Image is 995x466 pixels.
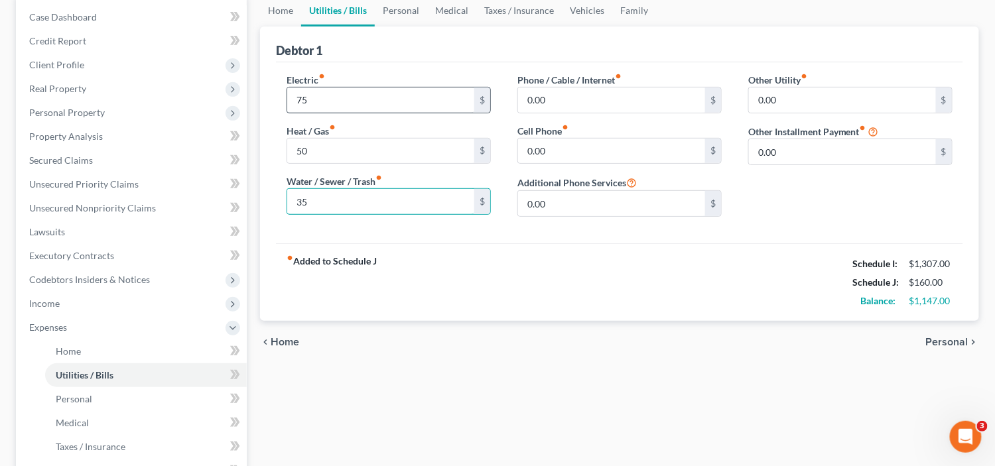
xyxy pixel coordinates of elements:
[19,196,247,220] a: Unsecured Nonpriority Claims
[853,258,898,269] strong: Schedule I:
[287,255,293,261] i: fiber_manual_record
[19,172,247,196] a: Unsecured Priority Claims
[749,139,936,164] input: --
[45,435,247,459] a: Taxes / Insurance
[19,125,247,148] a: Property Analysis
[19,244,247,268] a: Executory Contracts
[29,107,105,118] span: Personal Property
[56,417,89,428] span: Medical
[45,339,247,363] a: Home
[748,73,807,87] label: Other Utility
[29,298,60,309] span: Income
[287,255,377,310] strong: Added to Schedule J
[287,139,474,164] input: --
[375,174,382,181] i: fiber_manual_record
[517,73,622,87] label: Phone / Cable / Internet
[45,387,247,411] a: Personal
[56,393,92,404] span: Personal
[749,87,936,113] input: --
[29,321,67,333] span: Expenses
[260,337,271,347] i: chevron_left
[19,29,247,53] a: Credit Report
[287,124,336,138] label: Heat / Gas
[287,189,474,214] input: --
[518,87,705,113] input: --
[909,257,953,270] div: $1,307.00
[474,87,490,113] div: $
[748,125,866,139] label: Other Installment Payment
[276,42,322,58] div: Debtor 1
[977,421,988,432] span: 3
[909,294,953,308] div: $1,147.00
[926,337,979,347] button: Personal chevron_right
[861,295,896,306] strong: Balance:
[56,369,113,380] span: Utilities / Bills
[19,220,247,244] a: Lawsuits
[287,174,382,188] label: Water / Sewer / Trash
[615,73,622,80] i: fiber_manual_record
[29,59,84,70] span: Client Profile
[29,274,150,285] span: Codebtors Insiders & Notices
[909,276,953,289] div: $160.00
[329,124,336,131] i: fiber_manual_record
[19,148,247,172] a: Secured Claims
[705,87,721,113] div: $
[936,87,952,113] div: $
[45,411,247,435] a: Medical
[29,83,86,94] span: Real Property
[926,337,968,347] span: Personal
[860,125,866,131] i: fiber_manual_record
[29,202,156,213] span: Unsecured Nonpriority Claims
[853,276,899,288] strong: Schedule J:
[801,73,807,80] i: fiber_manual_record
[56,345,81,357] span: Home
[260,337,299,347] button: chevron_left Home
[318,73,325,80] i: fiber_manual_record
[29,11,97,23] span: Case Dashboard
[19,5,247,29] a: Case Dashboard
[968,337,979,347] i: chevron_right
[705,191,721,216] div: $
[518,191,705,216] input: --
[29,178,139,190] span: Unsecured Priority Claims
[474,139,490,164] div: $
[950,421,982,453] iframe: Intercom live chat
[271,337,299,347] span: Home
[517,124,568,138] label: Cell Phone
[56,441,125,452] span: Taxes / Insurance
[29,250,114,261] span: Executory Contracts
[45,363,247,387] a: Utilities / Bills
[287,73,325,87] label: Electric
[29,154,93,166] span: Secured Claims
[705,139,721,164] div: $
[517,174,637,190] label: Additional Phone Services
[29,35,86,46] span: Credit Report
[936,139,952,164] div: $
[29,226,65,237] span: Lawsuits
[518,139,705,164] input: --
[29,131,103,142] span: Property Analysis
[287,87,474,113] input: --
[562,124,568,131] i: fiber_manual_record
[474,189,490,214] div: $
